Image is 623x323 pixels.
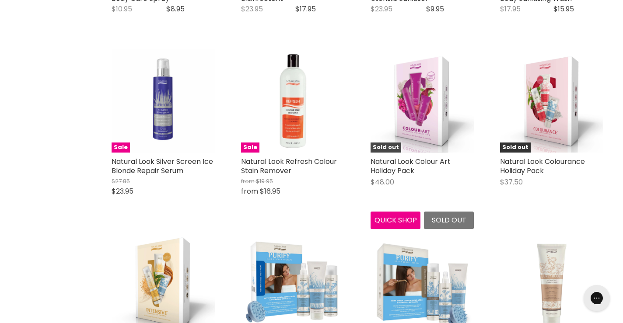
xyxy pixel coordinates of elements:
a: Natural Look Colourance Holiday Pack [500,156,585,176]
span: $23.95 [371,4,392,14]
iframe: Gorgias live chat messenger [579,282,614,314]
span: $10.95 [112,4,132,14]
span: $17.95 [295,4,316,14]
span: $15.95 [553,4,574,14]
a: Natural Look Colourance Holiday PackSold out [500,49,603,153]
a: Natural Look Refresh Colour Stain RemoverSale [241,49,344,153]
span: $23.95 [112,186,133,196]
img: Natural Look Colourance Holiday Pack [500,49,603,153]
a: Natural Look Colour Art Holiday PackSold out [371,49,474,153]
a: Natural Look Refresh Colour Stain Remover [241,156,337,176]
span: Sale [112,142,130,153]
span: $9.95 [426,4,444,14]
span: $19.95 [256,177,273,185]
img: Natural Look Silver Screen Ice Blonde Repair Serum [112,49,215,153]
img: Natural Look Refresh Colour Stain Remover [241,49,344,153]
span: Sold out [500,142,531,153]
span: $23.95 [241,4,263,14]
span: from [241,186,258,196]
a: Natural Look Silver Screen Ice Blonde Repair Serum [112,156,213,176]
button: Sold out [424,212,474,229]
a: Natural Look Colour Art Holiday Pack [371,156,451,176]
span: Sold out [371,142,401,153]
span: $37.50 [500,177,523,187]
span: $27.85 [112,177,130,185]
span: $48.00 [371,177,394,187]
span: $16.95 [260,186,280,196]
img: Natural Look Colour Art Holiday Pack [371,49,474,153]
a: Natural Look Silver Screen Ice Blonde Repair SerumSale [112,49,215,153]
span: $17.95 [500,4,521,14]
span: from [241,177,255,185]
span: Sold out [432,215,466,225]
button: Quick shop [371,212,420,229]
span: Sale [241,142,259,153]
span: $8.95 [166,4,185,14]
